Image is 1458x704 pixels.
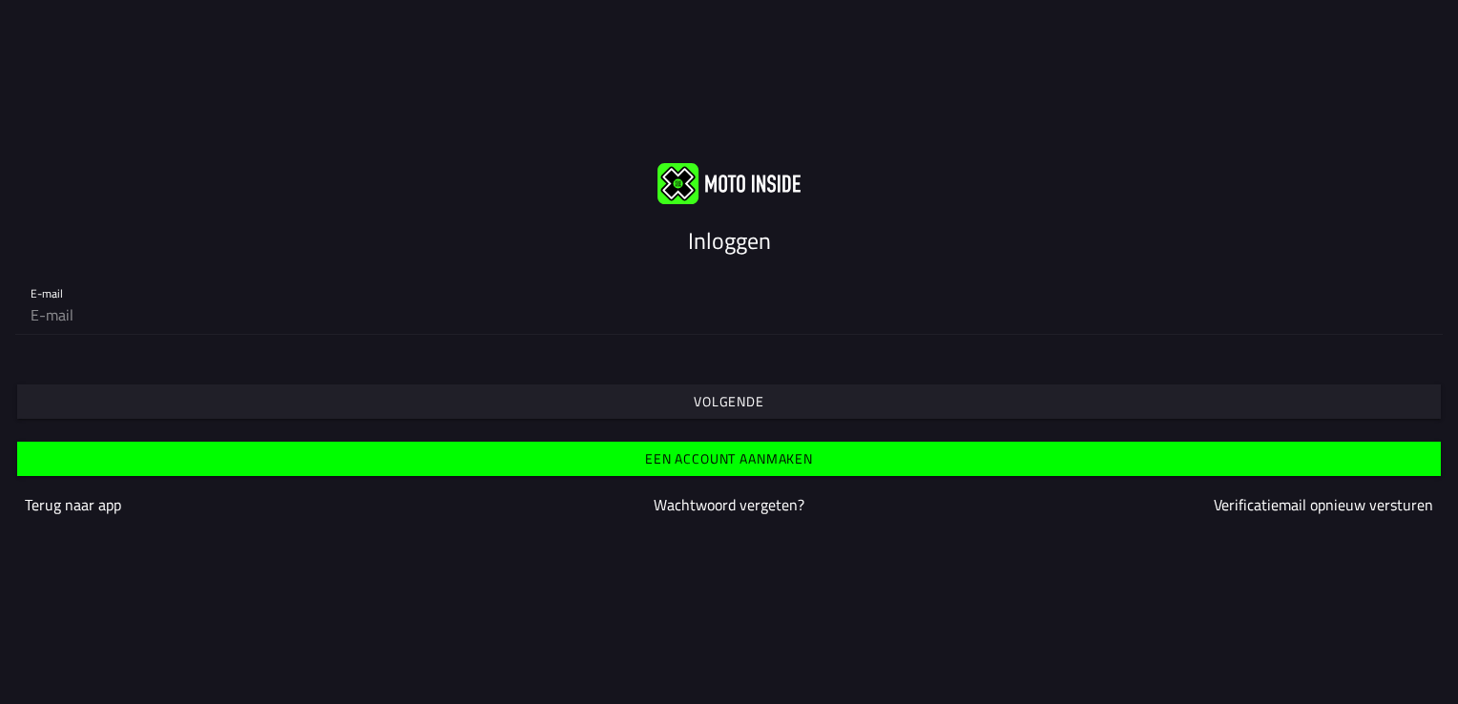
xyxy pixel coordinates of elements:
[1214,493,1433,516] a: Verificatiemail opnieuw versturen
[694,395,764,408] ion-text: Volgende
[654,493,804,516] a: Wachtwoord vergeten?
[17,442,1441,476] ion-button: Een account aanmaken
[25,493,121,516] a: Terug naar app
[688,223,771,258] ion-text: Inloggen
[31,296,1427,334] input: E-mail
